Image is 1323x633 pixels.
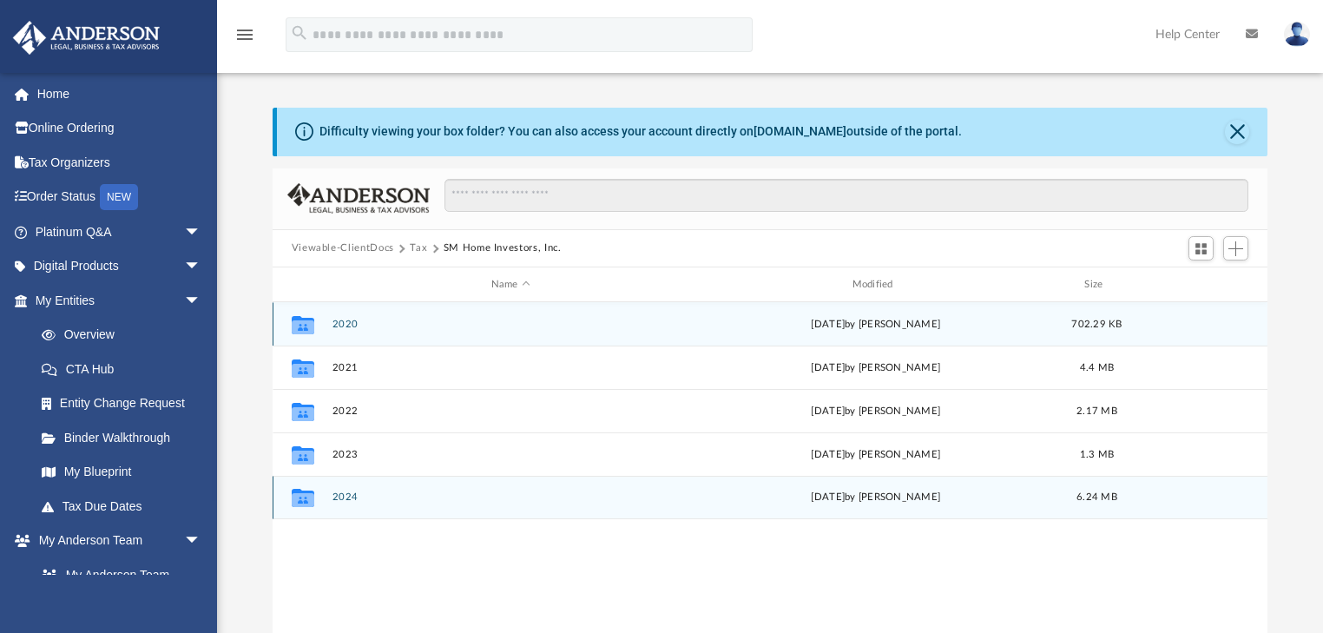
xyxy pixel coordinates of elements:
[12,76,227,111] a: Home
[1139,277,1260,293] div: id
[184,214,219,250] span: arrow_drop_down
[24,489,227,524] a: Tax Due Dates
[24,557,210,592] a: My Anderson Team
[1076,493,1117,503] span: 6.24 MB
[1188,236,1214,260] button: Switch to Grid View
[1062,277,1131,293] div: Size
[1079,450,1114,459] span: 1.3 MB
[184,524,219,559] span: arrow_drop_down
[12,145,227,180] a: Tax Organizers
[280,277,323,293] div: id
[12,524,219,558] a: My Anderson Teamarrow_drop_down
[1076,406,1117,416] span: 2.17 MB
[234,24,255,45] i: menu
[332,492,689,504] button: 2024
[410,241,427,256] button: Tax
[184,283,219,319] span: arrow_drop_down
[319,122,962,141] div: Difficulty viewing your box folder? You can also access your account directly on outside of the p...
[696,277,1054,293] div: Modified
[332,319,689,330] button: 2020
[697,317,1055,333] div: [DATE] by [PERSON_NAME]
[24,318,227,353] a: Overview
[697,404,1055,419] div: [DATE] by [PERSON_NAME]
[444,179,1248,212] input: Search files and folders
[1079,363,1114,373] span: 4.4 MB
[1284,22,1310,47] img: User Pic
[12,111,227,146] a: Online Ordering
[1225,120,1249,144] button: Close
[12,180,227,215] a: Order StatusNEW
[12,214,227,249] a: Platinum Q&Aarrow_drop_down
[234,33,255,45] a: menu
[331,277,688,293] div: Name
[8,21,165,55] img: Anderson Advisors Platinum Portal
[292,241,394,256] button: Viewable-ClientDocs
[754,124,846,138] a: [DOMAIN_NAME]
[100,184,138,210] div: NEW
[1071,320,1122,329] span: 702.29 KB
[332,449,689,460] button: 2023
[697,447,1055,463] div: [DATE] by [PERSON_NAME]
[1223,236,1249,260] button: Add
[24,352,227,386] a: CTA Hub
[24,455,219,490] a: My Blueprint
[332,362,689,373] button: 2021
[12,283,227,318] a: My Entitiesarrow_drop_down
[290,23,309,43] i: search
[24,420,227,455] a: Binder Walkthrough
[697,491,1055,506] div: [DATE] by [PERSON_NAME]
[332,406,689,417] button: 2022
[184,249,219,285] span: arrow_drop_down
[24,386,227,421] a: Entity Change Request
[12,249,227,284] a: Digital Productsarrow_drop_down
[444,241,562,256] button: SM Home Investors, Inc.
[697,360,1055,376] div: [DATE] by [PERSON_NAME]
